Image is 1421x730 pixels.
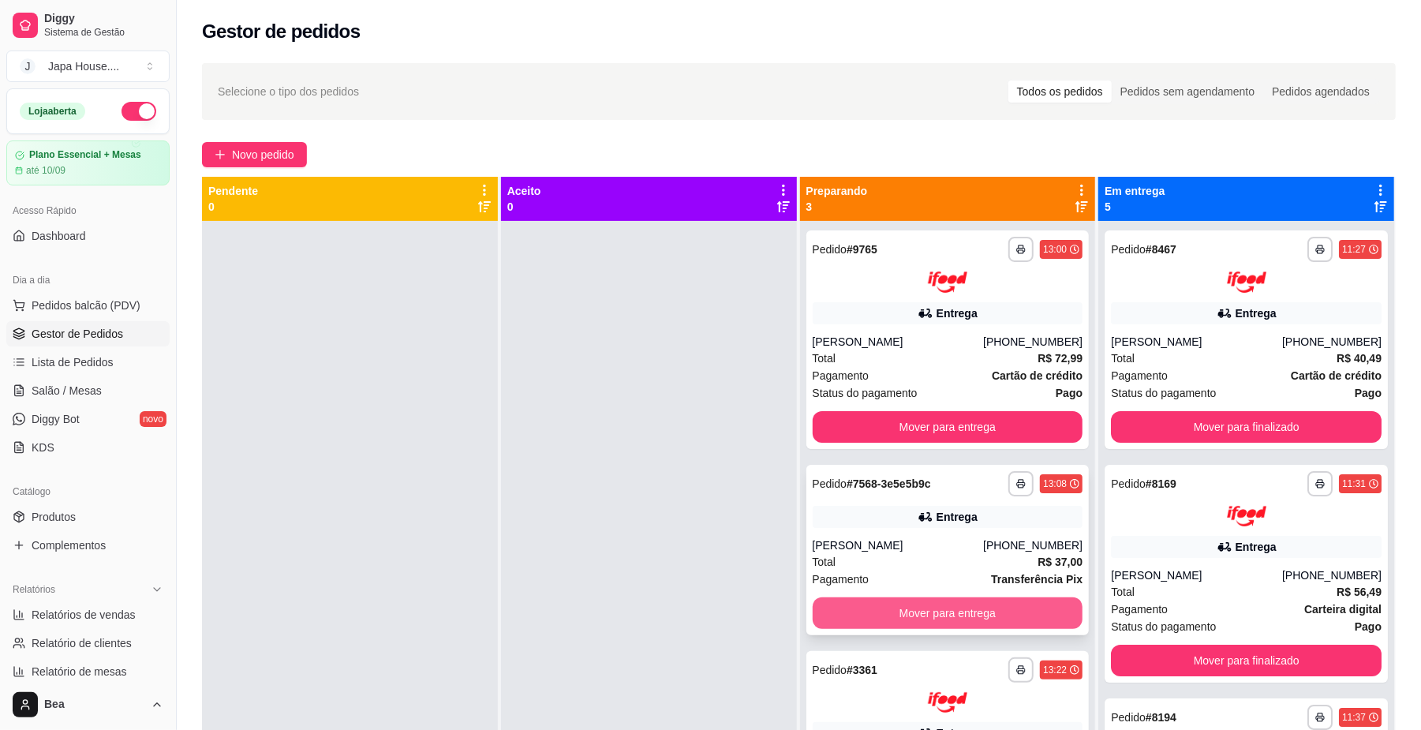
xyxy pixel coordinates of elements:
[507,183,541,199] p: Aceito
[1043,477,1067,490] div: 13:08
[1342,243,1366,256] div: 11:27
[208,199,258,215] p: 0
[983,334,1083,350] div: [PHONE_NUMBER]
[6,686,170,724] button: Bea
[6,223,170,249] a: Dashboard
[32,298,140,313] span: Pedidos balcão (PDV)
[1337,352,1382,365] strong: R$ 40,49
[6,406,170,432] a: Diggy Botnovo
[1105,183,1165,199] p: Em entrega
[44,12,163,26] span: Diggy
[202,142,307,167] button: Novo pedido
[6,321,170,346] a: Gestor de Pedidos
[44,698,144,712] span: Bea
[1111,711,1146,724] span: Pedido
[507,199,541,215] p: 0
[122,102,156,121] button: Alterar Status
[32,354,114,370] span: Lista de Pedidos
[813,571,869,588] span: Pagamento
[208,183,258,199] p: Pendente
[32,509,76,525] span: Produtos
[6,293,170,318] button: Pedidos balcão (PDV)
[1105,199,1165,215] p: 5
[983,537,1083,553] div: [PHONE_NUMBER]
[29,149,141,161] article: Plano Essencial + Mesas
[813,243,847,256] span: Pedido
[1111,567,1282,583] div: [PERSON_NAME]
[1304,603,1382,616] strong: Carteira digital
[1111,645,1382,676] button: Mover para finalizado
[44,26,163,39] span: Sistema de Gestão
[1236,305,1277,321] div: Entrega
[6,435,170,460] a: KDS
[6,350,170,375] a: Lista de Pedidos
[1111,334,1282,350] div: [PERSON_NAME]
[32,383,102,399] span: Salão / Mesas
[813,664,847,676] span: Pedido
[847,243,877,256] strong: # 9765
[813,350,836,367] span: Total
[32,537,106,553] span: Complementos
[1111,618,1216,635] span: Status do pagamento
[32,228,86,244] span: Dashboard
[20,103,85,120] div: Loja aberta
[6,533,170,558] a: Complementos
[1355,620,1382,633] strong: Pago
[218,83,359,100] span: Selecione o tipo dos pedidos
[1008,80,1112,103] div: Todos os pedidos
[1043,243,1067,256] div: 13:00
[1282,334,1382,350] div: [PHONE_NUMBER]
[32,411,80,427] span: Diggy Bot
[6,631,170,656] a: Relatório de clientes
[1342,477,1366,490] div: 11:31
[13,583,55,596] span: Relatórios
[937,305,978,321] div: Entrega
[813,384,918,402] span: Status do pagamento
[1227,271,1266,293] img: ifood
[1337,586,1382,598] strong: R$ 56,49
[32,326,123,342] span: Gestor de Pedidos
[1342,711,1366,724] div: 11:37
[813,334,984,350] div: [PERSON_NAME]
[813,597,1083,629] button: Mover para entrega
[6,268,170,293] div: Dia a dia
[48,58,119,74] div: Japa House. ...
[20,58,36,74] span: J
[232,146,294,163] span: Novo pedido
[1146,711,1176,724] strong: # 8194
[1291,369,1382,382] strong: Cartão de crédito
[6,602,170,627] a: Relatórios de vendas
[32,635,132,651] span: Relatório de clientes
[32,664,127,679] span: Relatório de mesas
[813,477,847,490] span: Pedido
[813,553,836,571] span: Total
[1111,477,1146,490] span: Pedido
[202,19,361,44] h2: Gestor de pedidos
[847,477,931,490] strong: # 7568-3e5e5b9c
[215,149,226,160] span: plus
[1355,387,1382,399] strong: Pago
[6,6,170,44] a: DiggySistema de Gestão
[1038,352,1083,365] strong: R$ 72,99
[1146,243,1176,256] strong: # 8467
[813,411,1083,443] button: Mover para entrega
[1056,387,1083,399] strong: Pago
[992,369,1083,382] strong: Cartão de crédito
[928,692,967,713] img: ifood
[1111,243,1146,256] span: Pedido
[1111,411,1382,443] button: Mover para finalizado
[6,51,170,82] button: Select a team
[1111,350,1135,367] span: Total
[991,573,1083,586] strong: Transferência Pix
[6,504,170,530] a: Produtos
[937,509,978,525] div: Entrega
[6,198,170,223] div: Acesso Rápido
[32,440,54,455] span: KDS
[1227,506,1266,527] img: ifood
[1282,567,1382,583] div: [PHONE_NUMBER]
[1111,367,1168,384] span: Pagamento
[1236,539,1277,555] div: Entrega
[1146,477,1176,490] strong: # 8169
[806,199,868,215] p: 3
[1038,556,1083,568] strong: R$ 37,00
